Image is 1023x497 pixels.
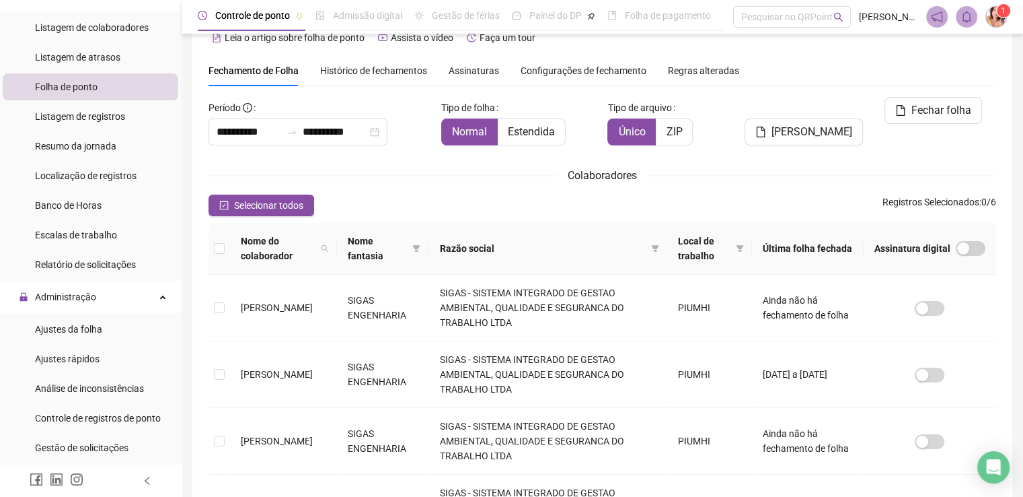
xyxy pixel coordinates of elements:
td: SIGAS ENGENHARIA [337,408,429,475]
span: Leia o artigo sobre folha de ponto [225,32,365,43]
span: filter [412,244,420,253]
span: linkedin [50,473,63,486]
td: [DATE] a [DATE] [752,341,864,408]
span: [PERSON_NAME] [859,9,918,24]
span: file-done [315,11,325,20]
span: file [895,105,906,116]
span: Relatório de solicitações [35,259,136,270]
span: Controle de ponto [215,10,290,21]
sup: Atualize o seu contato no menu Meus Dados [997,4,1010,18]
span: filter [651,244,659,253]
span: sun [414,11,424,20]
span: search [321,244,329,253]
span: bell [960,11,973,23]
span: Ainda não há fechamento de folha [763,428,849,454]
span: Tipo de arquivo [607,100,671,115]
span: Localização de registros [35,170,137,181]
span: history [467,33,476,42]
span: Folha de ponto [35,81,98,92]
span: Ainda não há fechamento de folha [763,295,849,321]
span: [PERSON_NAME] [241,436,313,446]
span: Único [618,125,645,138]
span: Normal [452,125,487,138]
td: SIGAS - SISTEMA INTEGRADO DE GESTAO AMBIENTAL, QUALIDADE E SEGURANCA DO TRABALHO LTDA [428,408,667,475]
span: search [318,231,332,266]
img: 68899 [986,7,1006,27]
span: Nome fantasia [348,234,408,263]
span: pushpin [587,12,595,20]
span: Gestão de solicitações [35,442,128,453]
span: Ajustes da folha [35,324,102,335]
span: search [833,12,843,22]
span: [PERSON_NAME] [771,124,852,140]
span: Histórico de fechamentos [320,65,427,76]
span: notification [931,11,943,23]
span: filter [733,231,747,266]
span: ZIP [666,125,682,138]
span: 1 [1001,6,1006,15]
span: filter [410,231,423,266]
span: Local de trabalho [678,234,730,263]
span: clock-circle [198,11,207,20]
span: Painel do DP [529,10,582,21]
span: Admissão digital [333,10,402,21]
span: Ajustes rápidos [35,354,100,364]
span: Assinatura digital [874,241,950,256]
th: Última folha fechada [752,223,864,275]
span: Assista o vídeo [391,32,453,43]
span: Gestão de férias [432,10,500,21]
span: Listagem de registros [35,111,125,122]
button: Selecionar todos [209,195,314,216]
span: : 0 / 6 [882,195,996,216]
span: check-square [219,201,229,210]
button: Fechar folha [884,97,982,124]
span: Razão social [439,241,645,256]
span: filter [736,244,744,253]
span: left [143,476,152,486]
span: Resumo da jornada [35,141,116,152]
span: [PERSON_NAME] [241,302,313,313]
span: Estendida [508,125,555,138]
span: Regras alteradas [668,66,739,75]
div: Open Intercom Messenger [977,451,1010,484]
span: Configurações de fechamento [521,66,646,75]
span: Período [209,102,241,113]
span: Análise de inconsistências [35,383,144,394]
span: dashboard [512,11,521,20]
span: Tipo de folha [441,100,495,115]
span: Selecionar todos [234,198,303,213]
span: file-text [212,33,221,42]
button: [PERSON_NAME] [745,119,863,145]
span: Escalas de trabalho [35,230,117,240]
span: Folha de pagamento [625,10,711,21]
span: Assinaturas [449,66,499,75]
span: Colaboradores [568,169,637,182]
span: Listagem de colaboradores [35,22,149,33]
span: file [755,127,766,137]
span: Banco de Horas [35,200,102,211]
span: Fechamento de Folha [209,65,299,76]
td: SIGAS - SISTEMA INTEGRADO DE GESTAO AMBIENTAL, QUALIDADE E SEGURANCA DO TRABALHO LTDA [428,275,667,341]
span: swap-right [287,127,297,137]
span: Nome do colaborador [241,234,315,263]
span: info-circle [243,103,252,112]
span: Listagem de atrasos [35,52,120,63]
span: to [287,127,297,137]
span: facebook [30,473,43,486]
span: Controle de registros de ponto [35,413,161,424]
span: youtube [378,33,387,42]
span: Administração [35,292,96,302]
td: PIUMHI [667,408,752,475]
td: SIGAS ENGENHARIA [337,341,429,408]
span: instagram [70,473,83,486]
span: pushpin [295,12,303,20]
span: [PERSON_NAME] [241,369,313,380]
span: Registros Selecionados [882,197,979,207]
td: PIUMHI [667,341,752,408]
span: filter [648,238,662,259]
span: Faça um tour [480,32,535,43]
td: SIGAS ENGENHARIA [337,275,429,341]
span: Fechar folha [911,102,971,119]
td: SIGAS - SISTEMA INTEGRADO DE GESTAO AMBIENTAL, QUALIDADE E SEGURANCA DO TRABALHO LTDA [428,341,667,408]
td: PIUMHI [667,275,752,341]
